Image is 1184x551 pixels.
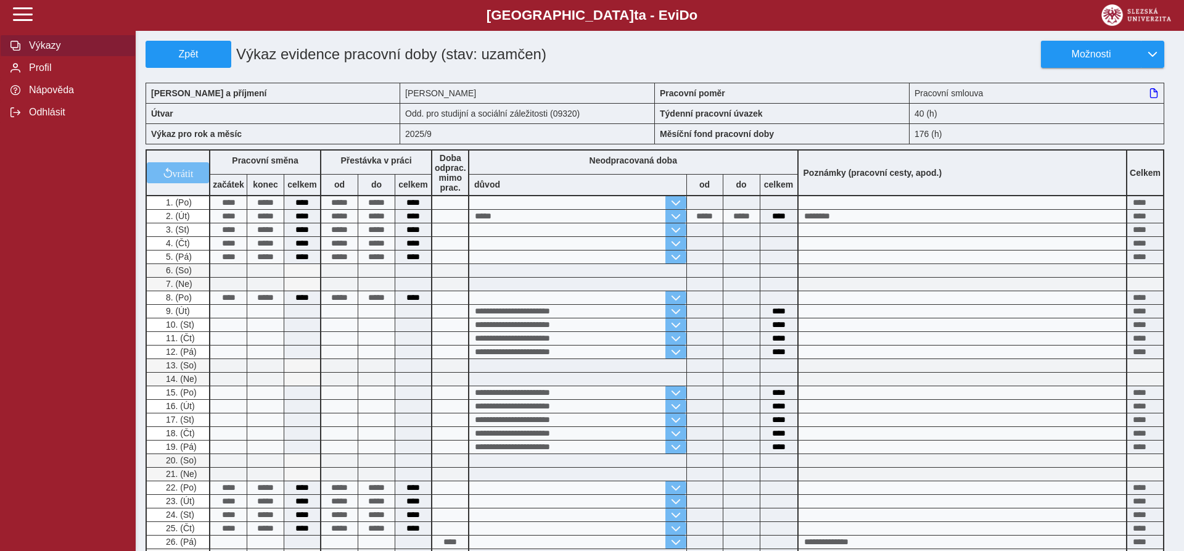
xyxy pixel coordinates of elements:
[660,129,774,139] b: Měsíční fond pracovní doby
[163,387,197,397] span: 15. (Po)
[679,7,689,23] span: D
[284,180,320,189] b: celkem
[660,109,763,118] b: Týdenní pracovní úvazek
[151,109,173,118] b: Útvar
[634,7,638,23] span: t
[163,483,197,492] span: 22. (Po)
[163,320,194,329] span: 10. (St)
[163,333,195,343] span: 11. (Čt)
[173,168,194,178] span: vrátit
[163,347,197,357] span: 12. (Pá)
[247,180,284,189] b: konec
[146,41,231,68] button: Zpět
[37,7,1147,23] b: [GEOGRAPHIC_DATA] a - Evi
[723,180,760,189] b: do
[163,238,190,248] span: 4. (Čt)
[760,180,797,189] b: celkem
[232,155,298,165] b: Pracovní směna
[660,88,725,98] b: Pracovní poměr
[321,180,358,189] b: od
[163,510,194,520] span: 24. (St)
[799,168,947,178] b: Poznámky (pracovní cesty, apod.)
[163,211,190,221] span: 2. (Út)
[151,49,226,60] span: Zpět
[1101,4,1171,26] img: logo_web_su.png
[1051,49,1131,60] span: Možnosti
[910,103,1164,123] div: 40 (h)
[151,129,242,139] b: Výkaz pro rok a měsíc
[151,88,266,98] b: [PERSON_NAME] a příjmení
[147,162,209,183] button: vrátit
[435,153,466,193] b: Doba odprac. mimo prac.
[163,455,197,465] span: 20. (So)
[163,360,197,370] span: 13. (So)
[400,123,655,144] div: 2025/9
[231,41,574,68] h1: Výkaz evidence pracovní doby (stav: uzamčen)
[163,415,194,425] span: 17. (St)
[163,401,195,411] span: 16. (Út)
[689,7,698,23] span: o
[358,180,395,189] b: do
[163,469,197,479] span: 21. (Ne)
[163,306,190,316] span: 9. (Út)
[910,83,1164,103] div: Pracovní smlouva
[163,265,192,275] span: 6. (So)
[163,537,197,547] span: 26. (Pá)
[400,103,655,123] div: Odd. pro studijní a sociální záležitosti (09320)
[25,62,125,73] span: Profil
[474,180,500,189] b: důvod
[163,523,195,533] span: 25. (Čt)
[163,197,192,207] span: 1. (Po)
[687,180,723,189] b: od
[395,180,431,189] b: celkem
[25,107,125,118] span: Odhlásit
[163,252,192,262] span: 5. (Pá)
[163,279,192,289] span: 7. (Ne)
[163,442,197,452] span: 19. (Pá)
[340,155,411,165] b: Přestávka v práci
[210,180,247,189] b: začátek
[400,83,655,103] div: [PERSON_NAME]
[163,374,197,384] span: 14. (Ne)
[910,123,1164,144] div: 176 (h)
[590,155,677,165] b: Neodpracovaná doba
[163,292,192,302] span: 8. (Po)
[163,496,195,506] span: 23. (Út)
[1041,41,1141,68] button: Možnosti
[25,85,125,96] span: Nápověda
[163,225,189,234] span: 3. (St)
[163,428,195,438] span: 18. (Čt)
[1130,168,1161,178] b: Celkem
[25,40,125,51] span: Výkazy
